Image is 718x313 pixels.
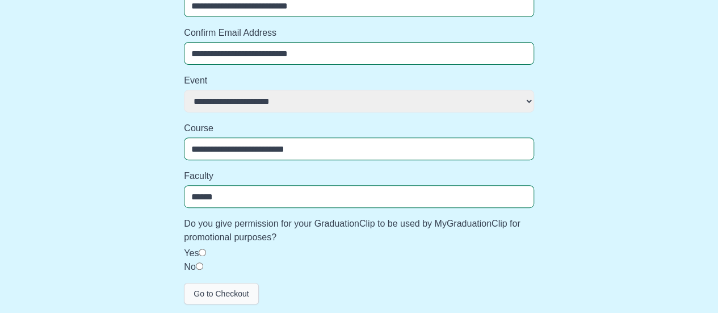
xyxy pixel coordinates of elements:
[184,122,534,135] label: Course
[184,26,534,40] label: Confirm Email Address
[184,169,534,183] label: Faculty
[184,217,534,244] label: Do you give permission for your GraduationClip to be used by MyGraduationClip for promotional pur...
[184,74,534,87] label: Event
[184,283,258,304] button: Go to Checkout
[184,248,199,258] label: Yes
[184,262,195,272] label: No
